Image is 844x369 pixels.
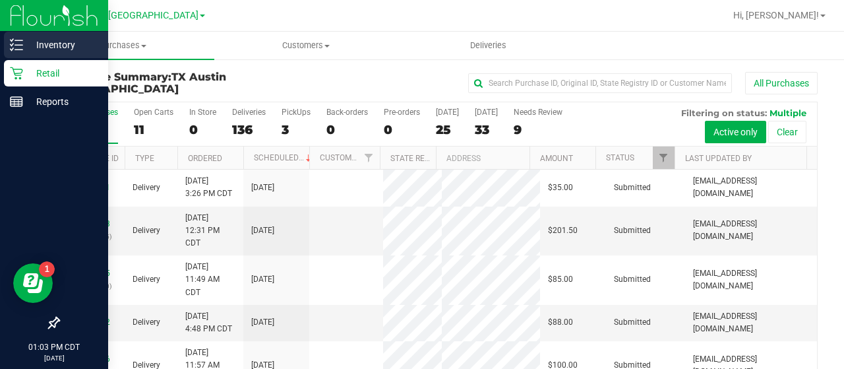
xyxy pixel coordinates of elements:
span: TX Austin [GEOGRAPHIC_DATA] [58,71,226,95]
span: Purchases [32,40,214,51]
button: Active only [705,121,766,143]
div: Deliveries [232,108,266,117]
span: Delivery [133,182,160,194]
span: [DATE] 11:49 AM CDT [185,261,235,299]
p: 01:03 PM CDT [6,341,102,353]
p: Inventory [23,37,102,53]
p: Retail [23,65,102,81]
iframe: Resource center [13,263,53,303]
span: Submitted [614,316,651,329]
a: Scheduled [254,153,314,162]
span: [EMAIL_ADDRESS][DOMAIN_NAME] [693,310,809,335]
a: Filter [653,147,675,169]
span: Submitted [614,182,651,194]
span: [DATE] [251,182,274,194]
div: 11 [134,122,173,137]
span: [EMAIL_ADDRESS][DOMAIN_NAME] [693,175,809,200]
div: 0 [326,122,368,137]
span: Filtering on status: [681,108,767,118]
div: Back-orders [326,108,368,117]
span: Submitted [614,224,651,237]
a: Purchases [32,32,214,59]
a: Amount [540,154,573,163]
a: Customers [214,32,397,59]
inline-svg: Reports [10,95,23,108]
span: $85.00 [548,273,573,286]
span: [DATE] [251,316,274,329]
input: Search Purchase ID, Original ID, State Registry ID or Customer Name... [468,73,732,93]
div: [DATE] [475,108,498,117]
span: $201.50 [548,224,578,237]
span: [DATE] [251,224,274,237]
span: $35.00 [548,182,573,194]
div: Open Carts [134,108,173,117]
span: Delivery [133,273,160,286]
span: [EMAIL_ADDRESS][DOMAIN_NAME] [693,267,809,292]
div: 33 [475,122,498,137]
span: Multiple [769,108,806,118]
span: TX Austin [GEOGRAPHIC_DATA] [64,10,198,21]
inline-svg: Retail [10,67,23,80]
div: 0 [384,122,420,137]
a: Customer [320,153,361,162]
a: Last Updated By [685,154,752,163]
div: 0 [189,122,216,137]
span: [DATE] 4:48 PM CDT [185,310,232,335]
div: 9 [514,122,562,137]
a: State Registry ID [390,154,460,163]
div: [DATE] [436,108,459,117]
span: Delivery [133,316,160,329]
button: All Purchases [745,72,818,94]
iframe: Resource center unread badge [39,261,55,277]
span: [EMAIL_ADDRESS][DOMAIN_NAME] [693,218,809,243]
p: Reports [23,94,102,110]
a: Ordered [188,154,222,163]
div: 25 [436,122,459,137]
span: Delivery [133,224,160,237]
span: [DATE] 12:31 PM CDT [185,212,235,250]
div: Needs Review [514,108,562,117]
a: Filter [357,147,379,169]
p: [DATE] [6,353,102,363]
a: Type [135,154,154,163]
th: Address [436,147,529,170]
a: Deliveries [397,32,580,59]
h3: Purchase Summary: [58,71,311,94]
inline-svg: Inventory [10,38,23,51]
div: Pre-orders [384,108,420,117]
button: Clear [768,121,806,143]
span: Submitted [614,273,651,286]
span: $88.00 [548,316,573,329]
span: [DATE] [251,273,274,286]
div: In Store [189,108,216,117]
span: [DATE] 3:26 PM CDT [185,175,232,200]
a: Status [606,153,634,162]
div: PickUps [282,108,311,117]
div: 3 [282,122,311,137]
span: Deliveries [452,40,524,51]
span: Hi, [PERSON_NAME]! [733,10,819,20]
span: Customers [215,40,396,51]
div: 136 [232,122,266,137]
